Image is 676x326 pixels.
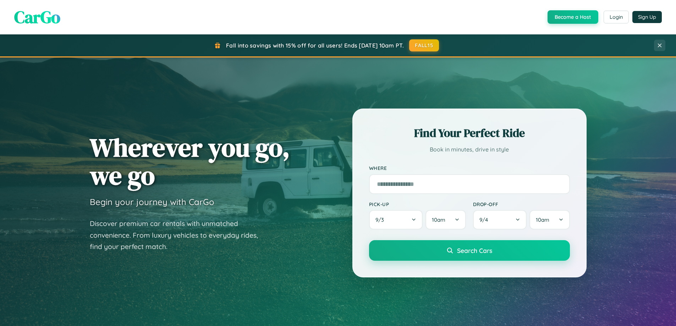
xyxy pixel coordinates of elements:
[632,11,662,23] button: Sign Up
[90,133,290,189] h1: Wherever you go, we go
[425,210,466,230] button: 10am
[369,144,570,155] p: Book in minutes, drive in style
[369,201,466,207] label: Pick-up
[473,201,570,207] label: Drop-off
[90,218,267,253] p: Discover premium car rentals with unmatched convenience. From luxury vehicles to everyday rides, ...
[529,210,570,230] button: 10am
[479,216,491,223] span: 9 / 4
[409,39,439,51] button: FALL15
[432,216,445,223] span: 10am
[14,5,60,29] span: CarGo
[226,42,404,49] span: Fall into savings with 15% off for all users! Ends [DATE] 10am PT.
[369,240,570,261] button: Search Cars
[536,216,549,223] span: 10am
[473,210,527,230] button: 9/4
[604,11,629,23] button: Login
[457,247,492,254] span: Search Cars
[369,165,570,171] label: Where
[375,216,388,223] span: 9 / 3
[369,210,423,230] button: 9/3
[90,197,214,207] h3: Begin your journey with CarGo
[548,10,598,24] button: Become a Host
[369,125,570,141] h2: Find Your Perfect Ride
